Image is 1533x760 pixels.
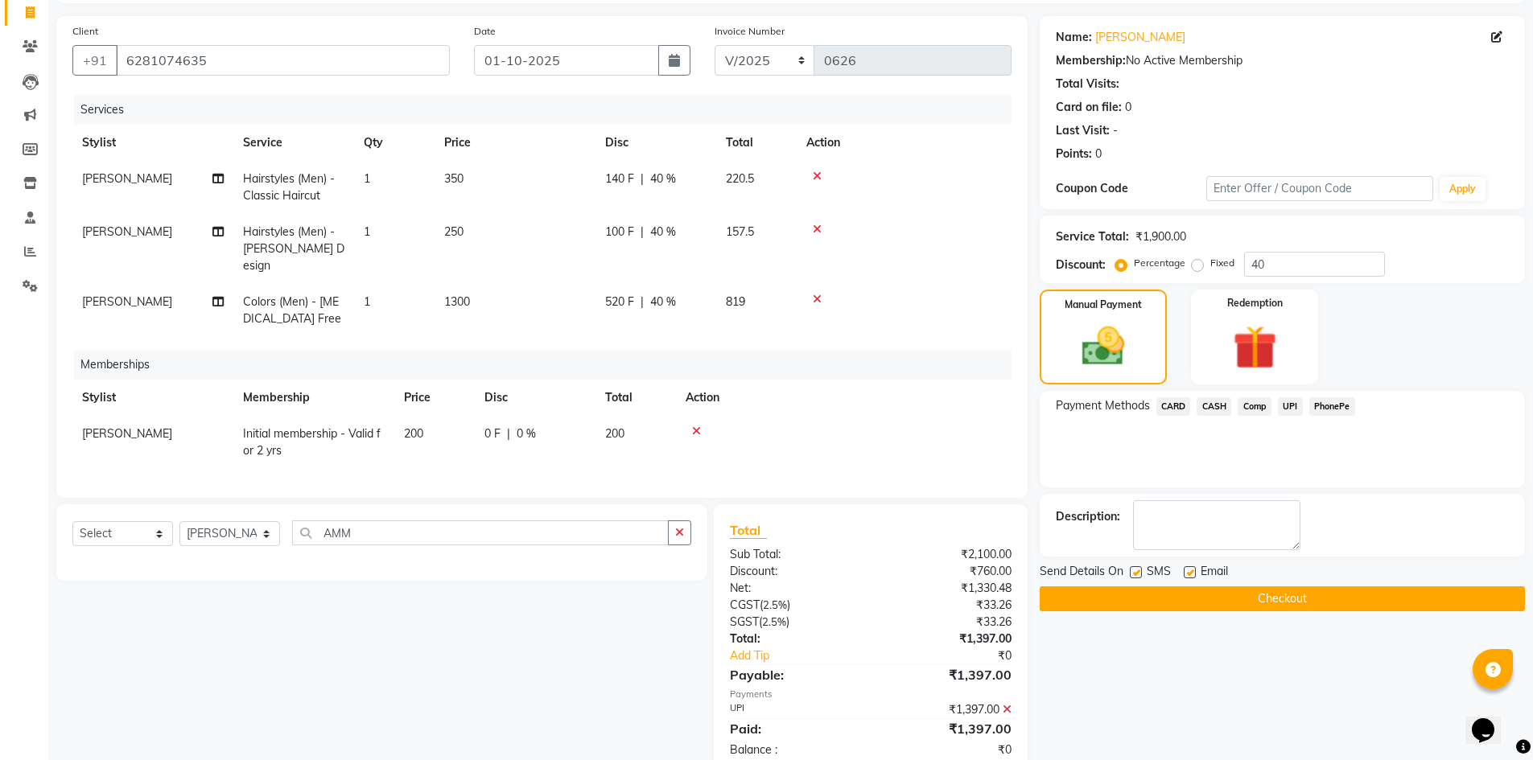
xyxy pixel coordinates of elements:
[1219,320,1291,375] img: _gift.svg
[1201,563,1228,583] span: Email
[871,665,1024,684] div: ₹1,397.00
[641,294,644,310] span: |
[517,425,536,442] span: 0 %
[1197,397,1231,416] span: CASH
[74,95,1024,125] div: Services
[243,294,341,326] span: Colors (Men) - [MEDICAL_DATA] Free
[1040,586,1525,611] button: Checkout
[676,380,1012,416] th: Action
[718,631,871,647] div: Total:
[730,688,1011,701] div: Payments
[718,546,871,563] div: Sub Total:
[718,742,871,758] div: Balance :
[641,170,644,187] span: |
[1113,122,1118,139] div: -
[896,647,1024,664] div: ₹0
[1056,146,1092,162] div: Points:
[718,563,871,580] div: Discount:
[444,294,470,309] span: 1300
[233,125,354,161] th: Service
[1056,180,1207,197] div: Coupon Code
[1056,257,1106,273] div: Discount:
[404,426,423,441] span: 200
[763,598,787,611] span: 2.5%
[718,665,871,684] div: Payable:
[1056,228,1129,245] div: Service Total:
[871,614,1024,631] div: ₹33.26
[1125,99,1131,116] div: 0
[650,294,676,310] span: 40 %
[72,24,98,39] label: Client
[1147,563,1171,583] span: SMS
[116,45,450,76] input: Search by Name/Mobile/Email/Code
[364,224,370,239] span: 1
[1156,397,1191,416] span: CARD
[650,170,676,187] span: 40 %
[484,425,501,442] span: 0 F
[1065,298,1142,312] label: Manual Payment
[871,742,1024,758] div: ₹0
[726,224,754,239] span: 157.5
[82,426,172,441] span: [PERSON_NAME]
[243,171,335,203] span: Hairstyles (Men) - Classic Haircut
[474,24,496,39] label: Date
[871,631,1024,647] div: ₹1,397.00
[292,520,669,545] input: Search
[1056,52,1509,69] div: No Active Membership
[871,546,1024,563] div: ₹2,100.00
[797,125,1012,161] th: Action
[82,294,172,309] span: [PERSON_NAME]
[233,380,394,416] th: Membership
[871,701,1024,718] div: ₹1,397.00
[243,224,344,273] span: Hairstyles (Men) - [PERSON_NAME] Design
[364,294,370,309] span: 1
[72,45,117,76] button: +91
[605,170,634,187] span: 140 F
[718,647,896,664] a: Add Tip
[1134,256,1185,270] label: Percentage
[1206,176,1433,201] input: Enter Offer / Coupon Code
[475,380,595,416] th: Disc
[595,125,716,161] th: Disc
[730,598,760,612] span: CGST
[1135,228,1186,245] div: ₹1,900.00
[1040,563,1123,583] span: Send Details On
[1056,52,1126,69] div: Membership:
[650,224,676,240] span: 40 %
[1056,99,1122,116] div: Card on file:
[871,580,1024,597] div: ₹1,330.48
[1210,256,1234,270] label: Fixed
[1056,508,1120,525] div: Description:
[72,125,233,161] th: Stylist
[871,563,1024,580] div: ₹760.00
[1095,146,1102,162] div: 0
[871,719,1024,738] div: ₹1,397.00
[1227,296,1283,310] label: Redemption
[82,224,172,239] span: [PERSON_NAME]
[715,24,785,39] label: Invoice Number
[1056,397,1150,414] span: Payment Methods
[718,719,871,738] div: Paid:
[726,294,745,309] span: 819
[595,380,676,416] th: Total
[605,224,634,240] span: 100 F
[444,171,464,186] span: 350
[605,294,634,310] span: 520 F
[730,614,759,629] span: SGST
[1238,397,1271,416] span: Comp
[364,171,370,186] span: 1
[718,580,871,597] div: Net:
[444,224,464,239] span: 250
[354,125,435,161] th: Qty
[74,350,1024,380] div: Memberships
[1440,177,1486,201] button: Apply
[1056,76,1119,92] div: Total Visits:
[394,380,475,416] th: Price
[1465,696,1517,744] iframe: chat widget
[435,125,595,161] th: Price
[762,615,786,628] span: 2.5%
[718,614,871,631] div: ( )
[718,701,871,718] div: UPI
[1056,29,1092,46] div: Name:
[1278,397,1303,416] span: UPI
